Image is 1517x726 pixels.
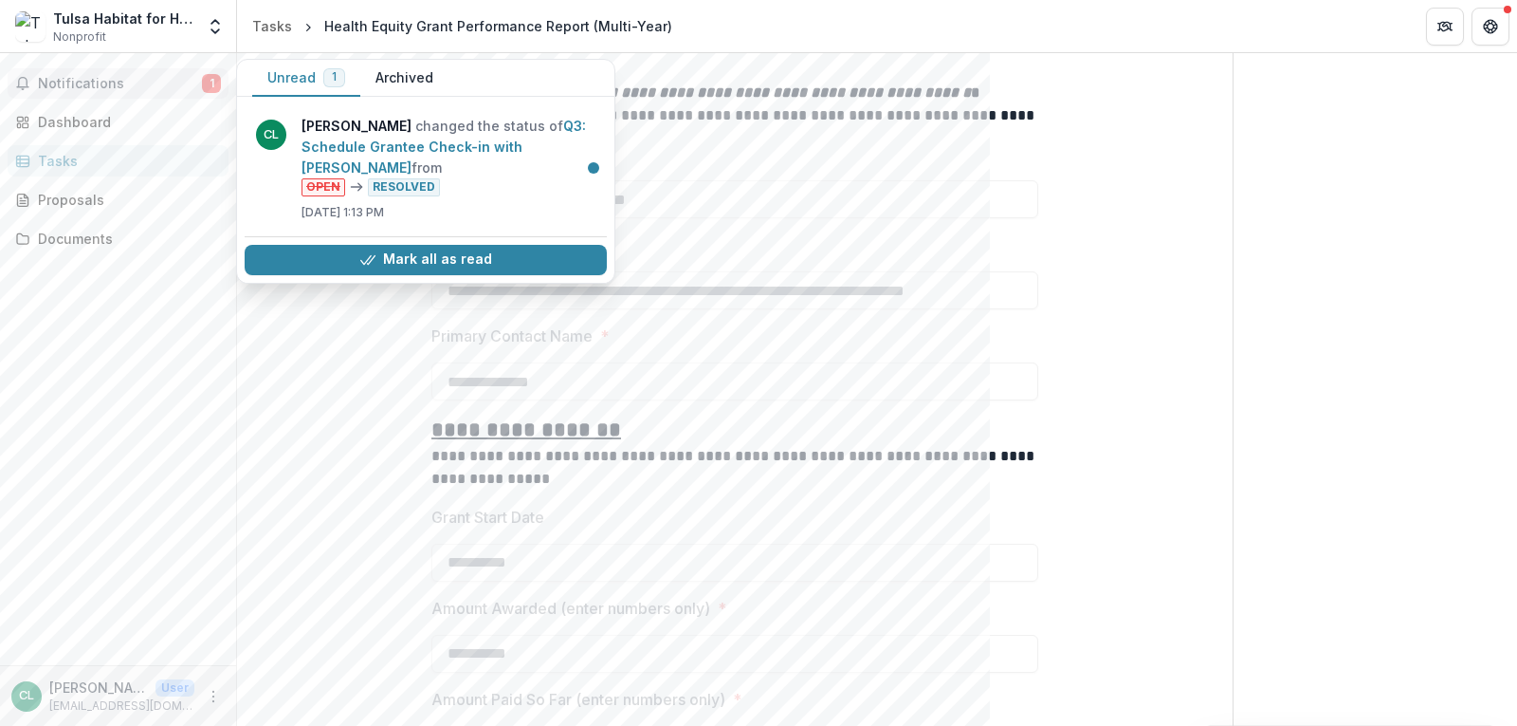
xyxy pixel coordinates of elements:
[49,698,194,715] p: [EMAIL_ADDRESS][DOMAIN_NAME]
[245,12,680,40] nav: breadcrumb
[8,68,228,99] button: Notifications1
[431,325,593,347] p: Primary Contact Name
[8,223,228,254] a: Documents
[245,245,607,275] button: Mark all as read
[8,145,228,177] a: Tasks
[302,116,595,196] p: changed the status of from
[19,690,34,702] div: Cassandra Love
[202,8,228,46] button: Open entity switcher
[38,190,213,210] div: Proposals
[155,679,194,697] p: User
[38,112,213,132] div: Dashboard
[38,76,202,92] span: Notifications
[38,151,213,171] div: Tasks
[431,597,710,620] p: Amount Awarded (enter numbers only)
[324,16,672,36] div: Health Equity Grant Performance Report (Multi-Year)
[49,678,148,698] p: [PERSON_NAME]
[1426,8,1464,46] button: Partners
[1471,8,1509,46] button: Get Help
[38,229,213,249] div: Documents
[431,506,544,529] p: Grant Start Date
[202,74,221,93] span: 1
[252,16,292,36] div: Tasks
[302,118,586,176] a: Q3: Schedule Grantee Check-in with [PERSON_NAME]
[202,685,225,708] button: More
[8,106,228,138] a: Dashboard
[53,9,194,28] div: Tulsa Habitat for Humanity, Inc
[8,184,228,215] a: Proposals
[15,11,46,42] img: Tulsa Habitat for Humanity, Inc
[245,12,300,40] a: Tasks
[53,28,106,46] span: Nonprofit
[360,60,448,97] button: Archived
[252,60,360,97] button: Unread
[332,70,337,84] span: 1
[431,688,725,711] p: Amount Paid So Far (enter numbers only)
